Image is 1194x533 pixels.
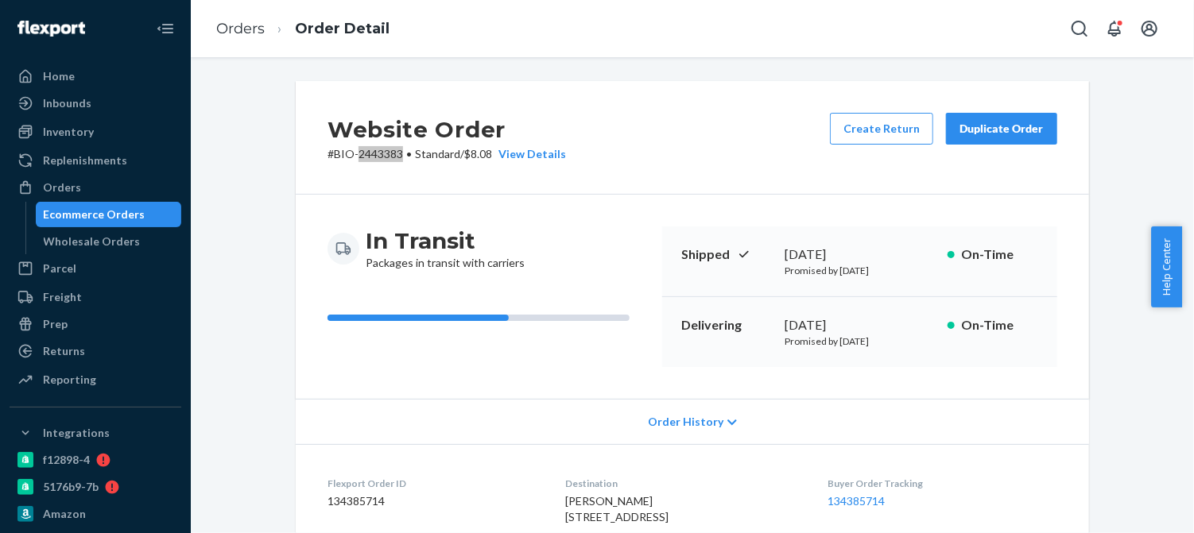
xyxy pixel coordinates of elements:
[10,284,181,310] a: Freight
[295,20,390,37] a: Order Detail
[366,226,525,271] div: Packages in transit with carriers
[415,147,460,160] span: Standard
[10,367,181,392] a: Reporting
[406,147,412,160] span: •
[328,146,566,162] p: # BIO-2443383 / $8.08
[43,153,127,168] div: Replenishments
[961,245,1038,264] p: On-Time
[17,21,85,37] img: Flexport logo
[36,229,182,254] a: Wholesale Orders
[785,334,935,348] p: Promised by [DATE]
[10,256,181,281] a: Parcel
[648,414,723,430] span: Order History
[828,477,1057,490] dt: Buyer Order Tracking
[43,506,86,522] div: Amazon
[681,245,772,264] p: Shipped
[10,501,181,527] a: Amazon
[43,289,82,305] div: Freight
[43,316,68,332] div: Prep
[1064,13,1095,44] button: Open Search Box
[492,146,566,162] button: View Details
[785,245,935,264] div: [DATE]
[44,207,145,222] div: Ecommerce Orders
[43,343,85,359] div: Returns
[10,119,181,145] a: Inventory
[10,311,181,337] a: Prep
[828,494,886,508] a: 134385714
[830,113,933,145] button: Create Return
[43,425,110,441] div: Integrations
[10,64,181,89] a: Home
[43,68,75,84] div: Home
[43,372,96,388] div: Reporting
[36,202,182,227] a: Ecommerce Orders
[204,6,402,52] ol: breadcrumbs
[785,264,935,277] p: Promised by [DATE]
[10,338,181,364] a: Returns
[10,91,181,116] a: Inbounds
[10,420,181,446] button: Integrations
[43,261,76,276] div: Parcel
[1151,226,1182,307] button: Help Center
[10,474,181,500] a: 5176b9-7b
[10,447,181,473] a: f12898-4
[328,477,540,490] dt: Flexport Order ID
[149,13,181,44] button: Close Navigation
[366,226,525,255] h3: In Transit
[946,113,1057,145] button: Duplicate Order
[10,148,181,173] a: Replenishments
[43,95,91,111] div: Inbounds
[216,20,265,37] a: Orders
[681,316,772,334] p: Delivering
[43,479,99,495] div: 5176b9-7b
[785,316,935,334] div: [DATE]
[1134,13,1165,44] button: Open account menu
[328,113,566,146] h2: Website Order
[43,124,94,140] div: Inventory
[43,452,90,468] div: f12898-4
[328,493,540,509] dd: 134385714
[565,477,802,490] dt: Destination
[565,494,669,523] span: [PERSON_NAME] [STREET_ADDRESS]
[43,180,81,195] div: Orders
[1099,13,1130,44] button: Open notifications
[959,121,1044,137] div: Duplicate Order
[961,316,1038,334] p: On-Time
[10,175,181,200] a: Orders
[44,234,141,249] div: Wholesale Orders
